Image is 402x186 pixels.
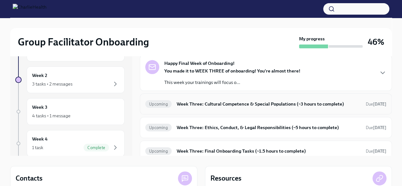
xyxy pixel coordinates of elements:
[177,100,361,107] h6: Week Three: Cultural Competence & Special Populations (~3 hours to complete)
[145,125,172,130] span: Upcoming
[18,36,149,48] h2: Group Facilitator Onboarding
[373,125,386,130] strong: [DATE]
[16,174,43,183] h4: Contacts
[32,113,71,119] div: 4 tasks • 1 message
[366,148,386,154] span: August 16th, 2025 10:00
[164,60,235,66] strong: Happy Final Week of Onboarding!
[32,135,48,142] h6: Week 4
[164,68,300,74] strong: You made it to WEEK THREE of onboarding! You're almost there!
[366,125,386,131] span: August 18th, 2025 10:00
[145,102,172,107] span: Upcoming
[32,81,72,87] div: 3 tasks • 2 messages
[32,104,47,111] h6: Week 3
[15,98,125,125] a: Week 34 tasks • 1 message
[145,122,386,133] a: UpcomingWeek Three: Ethics, Conduct, & Legal Responsibilities (~5 hours to complete)Due[DATE]
[366,149,386,154] span: Due
[366,101,386,107] span: August 18th, 2025 10:00
[13,4,46,14] img: CharlieHealth
[368,36,384,48] h3: 46%
[84,145,109,150] span: Complete
[15,66,125,93] a: Week 23 tasks • 2 messages
[366,102,386,107] span: Due
[32,144,43,151] div: 1 task
[15,130,125,157] a: Week 41 taskComplete
[145,146,386,156] a: UpcomingWeek Three: Final Onboarding Tasks (~1.5 hours to complete)Due[DATE]
[299,36,325,42] strong: My progress
[177,148,361,155] h6: Week Three: Final Onboarding Tasks (~1.5 hours to complete)
[32,72,47,79] h6: Week 2
[145,99,386,109] a: UpcomingWeek Three: Cultural Competence & Special Populations (~3 hours to complete)Due[DATE]
[373,149,386,154] strong: [DATE]
[366,125,386,130] span: Due
[145,149,172,154] span: Upcoming
[373,102,386,107] strong: [DATE]
[164,79,300,86] p: This week your trainings will focus o...
[210,174,242,183] h4: Resources
[177,124,361,131] h6: Week Three: Ethics, Conduct, & Legal Responsibilities (~5 hours to complete)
